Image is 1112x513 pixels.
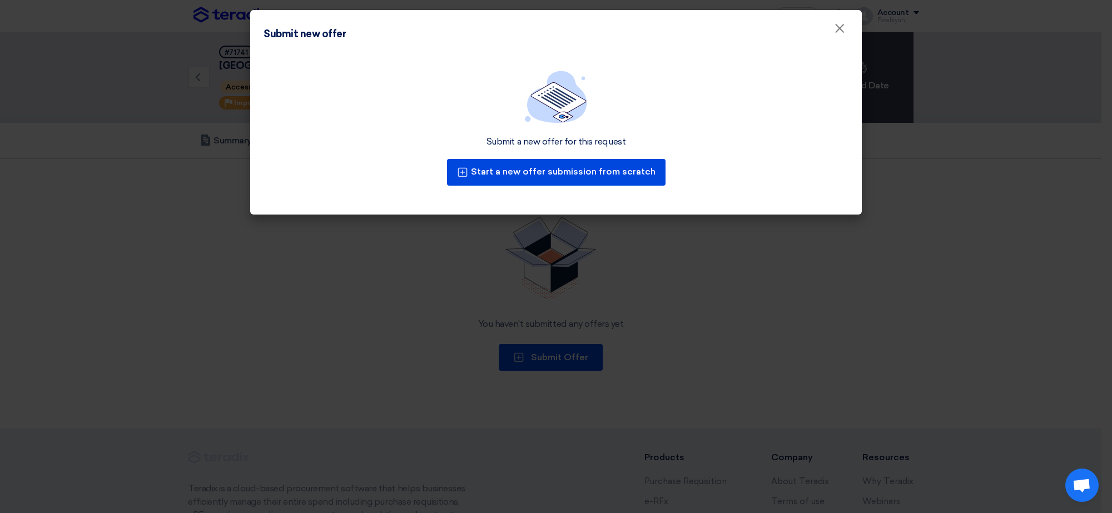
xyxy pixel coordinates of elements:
[525,71,587,123] img: empty_state_list.svg
[825,18,854,40] button: Close
[834,20,845,42] span: ×
[1065,469,1099,502] div: Open chat
[447,159,666,186] button: Start a new offer submission from scratch
[487,136,625,148] div: Submit a new offer for this request
[264,27,346,42] div: Submit new offer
